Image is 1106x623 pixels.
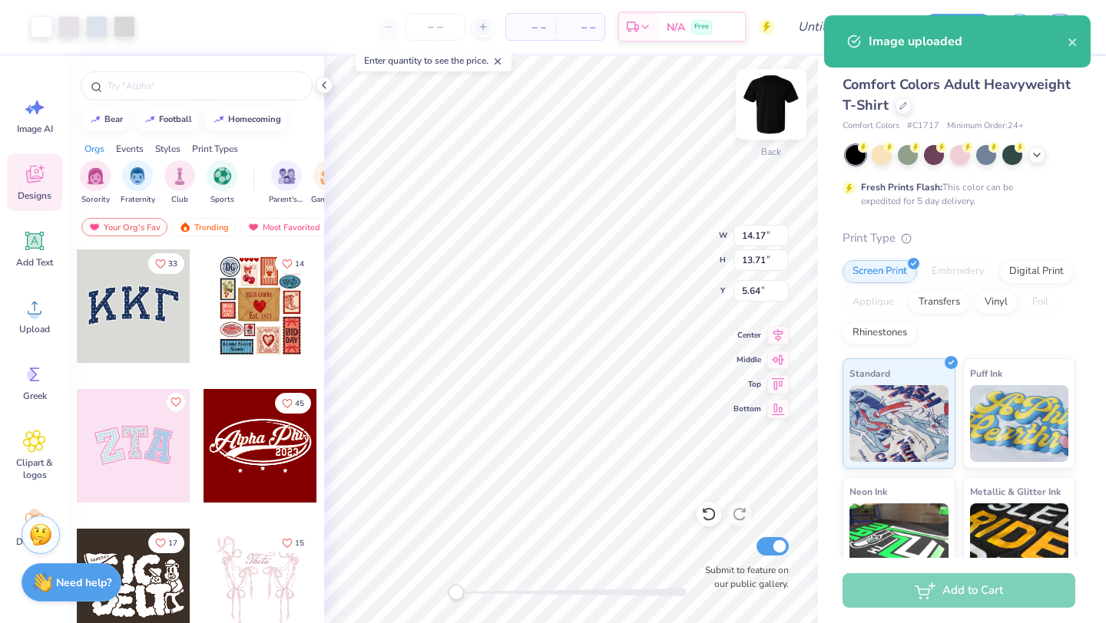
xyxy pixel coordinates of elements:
button: Like [148,532,184,553]
img: Neon Ink [849,503,949,580]
span: Metallic & Glitter Ink [970,483,1061,499]
img: Back [740,74,802,135]
button: Like [275,532,311,553]
button: homecoming [204,108,288,131]
img: Puff Ink [970,385,1069,462]
span: Clipart & logos [9,457,60,481]
button: football [135,108,199,131]
span: Comfort Colors [843,120,899,133]
span: Neon Ink [849,483,887,499]
img: Standard [849,385,949,462]
span: Club [171,194,188,206]
span: Add Text [16,256,53,269]
button: close [1068,32,1078,51]
span: 17 [168,539,177,547]
div: filter for Sorority [80,160,111,206]
span: Image AI [17,123,53,135]
button: filter button [164,160,195,206]
span: Bottom [733,403,761,415]
button: bear [81,108,130,131]
span: Fraternity [121,194,155,206]
div: Events [116,142,144,156]
div: Screen Print [843,260,917,283]
span: Standard [849,365,890,381]
img: Fraternity Image [129,167,146,185]
div: Back [761,145,781,159]
button: Like [275,253,311,274]
button: filter button [311,160,346,206]
span: 45 [295,400,304,407]
span: Middle [733,354,761,366]
span: Puff Ink [970,365,1002,381]
div: Print Type [843,229,1075,247]
div: Foil [1022,291,1058,314]
span: Center [733,329,761,341]
img: Parent's Weekend Image [278,167,296,185]
div: homecoming [228,115,281,124]
span: Designs [18,190,51,202]
div: Styles [155,142,180,156]
span: # C1717 [907,120,939,133]
span: 15 [295,539,304,547]
div: Accessibility label [449,585,464,600]
div: filter for Club [164,160,195,206]
div: This color can be expedited for 5 day delivery. [861,180,1050,208]
span: – – [565,19,595,35]
span: Free [694,21,709,32]
div: filter for Fraternity [121,160,155,206]
button: Like [167,393,185,411]
img: most_fav.gif [88,222,101,232]
div: Rhinestones [843,321,917,344]
div: Embroidery [922,260,995,283]
input: – – [406,13,465,41]
img: trend_line.gif [213,115,225,124]
span: – – [515,19,546,35]
input: Try "Alpha" [106,78,303,94]
span: Parent's Weekend [269,194,304,206]
span: Minimum Order: 24 + [947,120,1024,133]
span: 14 [295,260,304,268]
div: Your Org's Fav [81,218,167,236]
span: Sports [210,194,234,206]
button: filter button [207,160,237,206]
img: Metallic & Glitter Ink [970,503,1069,580]
div: Most Favorited [240,218,327,236]
img: trend_line.gif [144,115,156,124]
button: filter button [80,160,111,206]
button: filter button [269,160,304,206]
div: Transfers [909,291,970,314]
div: football [159,115,192,124]
div: filter for Game Day [311,160,346,206]
button: filter button [121,160,155,206]
span: Sorority [81,194,110,206]
div: Vinyl [975,291,1018,314]
button: Like [275,393,311,414]
input: Untitled Design [786,12,899,42]
button: Like [148,253,184,274]
div: Trending [172,218,236,236]
img: Club Image [171,167,188,185]
div: Digital Print [999,260,1074,283]
strong: Need help? [56,575,111,590]
span: Top [733,378,761,391]
div: filter for Parent's Weekend [269,160,304,206]
span: 33 [168,260,177,268]
div: bear [104,115,123,124]
img: most_fav.gif [247,222,260,232]
label: Submit to feature on our public gallery. [697,563,789,591]
div: Image uploaded [869,32,1068,51]
img: Sorority Image [87,167,104,185]
span: Upload [19,323,50,335]
div: Orgs [84,142,104,156]
img: trending.gif [179,222,191,232]
img: trend_line.gif [89,115,101,124]
div: Applique [843,291,904,314]
div: Print Types [192,142,238,156]
span: N/A [667,19,685,35]
div: Enter quantity to see the price. [356,50,512,71]
span: Decorate [16,536,53,548]
span: Game Day [311,194,346,206]
strong: Fresh Prints Flash: [861,181,942,193]
span: Greek [23,390,47,402]
img: Sports Image [214,167,231,185]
